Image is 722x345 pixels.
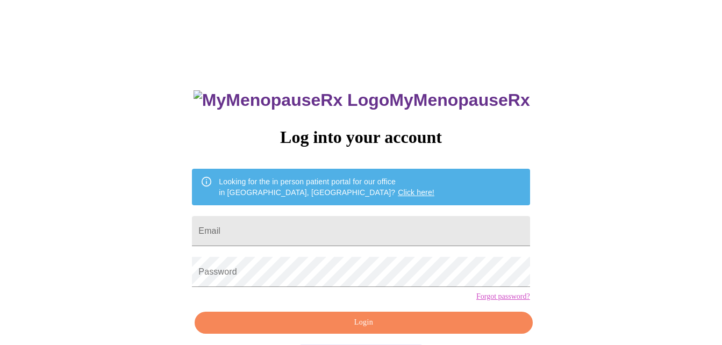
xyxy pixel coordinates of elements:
button: Login [195,312,532,334]
h3: MyMenopauseRx [194,90,530,110]
span: Login [207,316,520,329]
a: Click here! [398,188,434,197]
h3: Log into your account [192,127,530,147]
div: Looking for the in person patient portal for our office in [GEOGRAPHIC_DATA], [GEOGRAPHIC_DATA]? [219,172,434,202]
img: MyMenopauseRx Logo [194,90,389,110]
a: Forgot password? [476,292,530,301]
